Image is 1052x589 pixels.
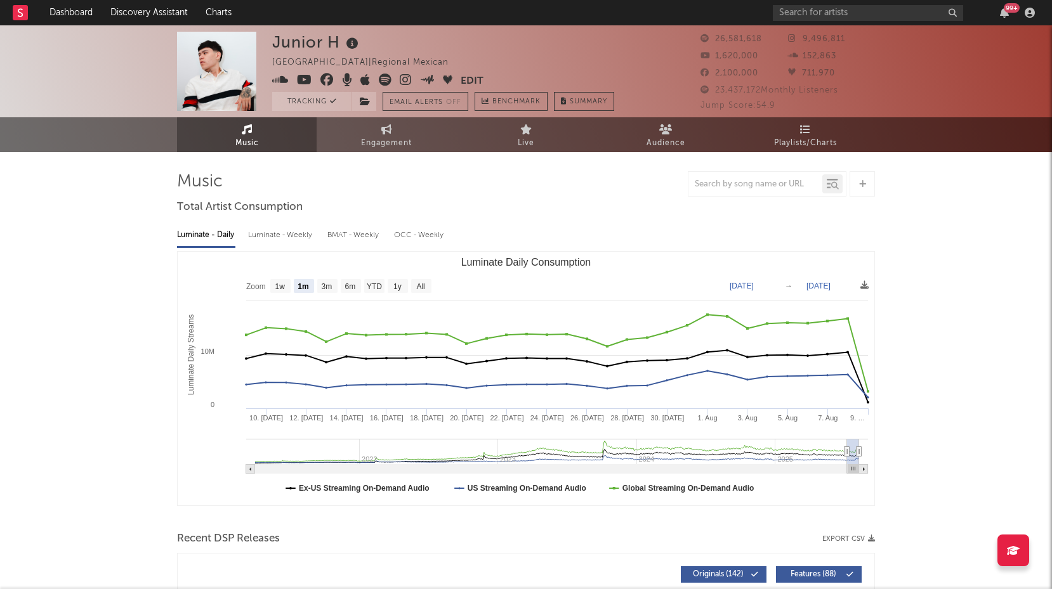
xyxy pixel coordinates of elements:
[367,282,382,291] text: YTD
[735,117,875,152] a: Playlists/Charts
[177,224,235,246] div: Luminate - Daily
[738,414,758,422] text: 3. Aug
[201,347,214,355] text: 10M
[446,99,461,106] em: Off
[1000,8,1009,18] button: 99+
[187,314,195,395] text: Luminate Daily Streams
[177,531,280,547] span: Recent DSP Releases
[778,414,798,422] text: 5. Aug
[785,282,792,290] text: →
[235,136,259,151] span: Music
[492,94,541,110] span: Benchmark
[776,566,862,583] button: Features(88)
[596,117,735,152] a: Audience
[272,92,352,111] button: Tracking
[246,282,266,291] text: Zoom
[788,35,845,43] span: 9,496,811
[330,414,364,422] text: 14. [DATE]
[383,92,468,111] button: Email AlertsOff
[518,136,534,151] span: Live
[475,92,548,111] a: Benchmark
[788,52,836,60] span: 152,863
[461,257,591,268] text: Luminate Daily Consumption
[468,484,586,493] text: US Streaming On-Demand Audio
[317,117,456,152] a: Engagement
[490,414,523,422] text: 22. [DATE]
[461,74,483,89] button: Edit
[688,179,822,190] input: Search by song name or URL
[700,86,838,94] span: 23,437,172 Monthly Listeners
[248,224,315,246] div: Luminate - Weekly
[345,282,356,291] text: 6m
[298,282,308,291] text: 1m
[700,101,775,110] span: Jump Score: 54.9
[299,484,430,493] text: Ex-US Streaming On-Demand Audio
[697,414,717,422] text: 1. Aug
[456,117,596,152] a: Live
[177,200,303,215] span: Total Artist Consumption
[700,69,758,77] span: 2,100,000
[788,69,835,77] span: 711,970
[681,566,766,583] button: Originals(142)
[647,136,685,151] span: Audience
[211,401,214,408] text: 0
[1004,3,1020,13] div: 99 +
[410,414,444,422] text: 18. [DATE]
[570,98,607,105] span: Summary
[249,414,283,422] text: 10. [DATE]
[784,571,843,578] span: Features ( 88 )
[570,414,604,422] text: 26. [DATE]
[730,282,754,290] text: [DATE]
[700,35,762,43] span: 26,581,618
[177,117,317,152] a: Music
[622,484,754,493] text: Global Streaming On-Demand Audio
[272,32,362,53] div: Junior H
[610,414,644,422] text: 28. [DATE]
[700,52,758,60] span: 1,620,000
[806,282,831,290] text: [DATE]
[554,92,614,111] button: Summary
[774,136,837,151] span: Playlists/Charts
[650,414,684,422] text: 30. [DATE]
[773,5,963,21] input: Search for artists
[272,55,463,70] div: [GEOGRAPHIC_DATA] | Regional Mexican
[416,282,424,291] text: All
[370,414,404,422] text: 16. [DATE]
[850,414,865,422] text: 9. …
[178,252,874,505] svg: Luminate Daily Consumption
[322,282,332,291] text: 3m
[289,414,323,422] text: 12. [DATE]
[822,535,875,543] button: Export CSV
[394,224,445,246] div: OCC - Weekly
[327,224,381,246] div: BMAT - Weekly
[361,136,412,151] span: Engagement
[530,414,564,422] text: 24. [DATE]
[393,282,402,291] text: 1y
[689,571,747,578] span: Originals ( 142 )
[450,414,483,422] text: 20. [DATE]
[818,414,838,422] text: 7. Aug
[275,282,286,291] text: 1w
